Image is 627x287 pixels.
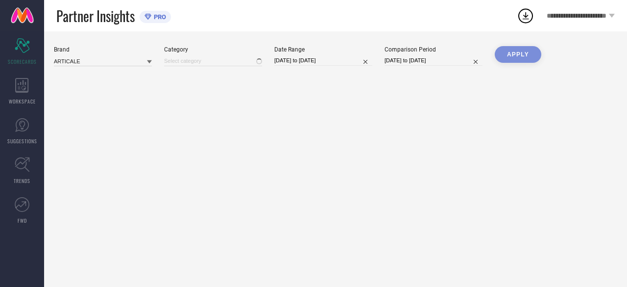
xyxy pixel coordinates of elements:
div: Category [164,46,262,53]
span: WORKSPACE [9,98,36,105]
div: Date Range [274,46,372,53]
span: TRENDS [14,177,30,184]
span: SCORECARDS [8,58,37,65]
span: SUGGESTIONS [7,137,37,145]
span: FWD [18,217,27,224]
div: Brand [54,46,152,53]
span: Partner Insights [56,6,135,26]
div: Open download list [517,7,534,25]
input: Select comparison period [385,55,482,66]
span: PRO [151,13,166,21]
div: Comparison Period [385,46,482,53]
input: Select date range [274,55,372,66]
